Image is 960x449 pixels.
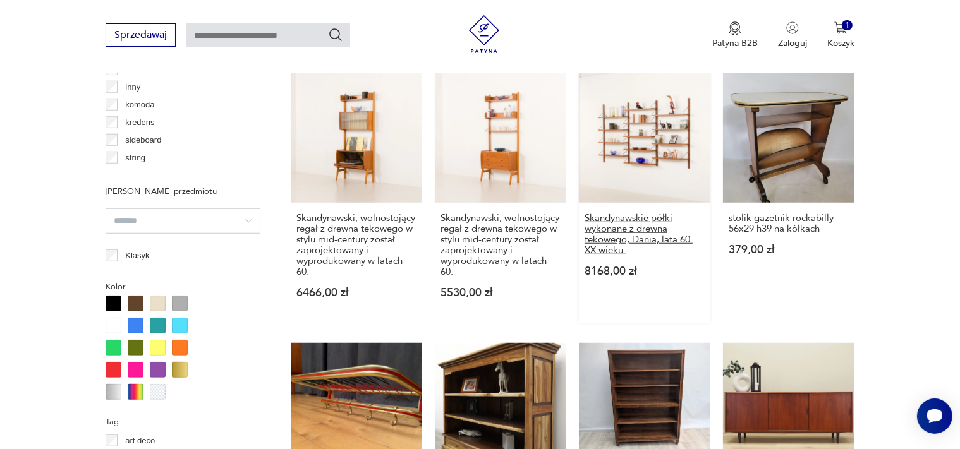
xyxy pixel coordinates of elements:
p: Patyna B2B [712,37,758,49]
p: string [125,151,145,165]
h3: stolik gazetnik rockabilly 56x29 h39 na kółkach [729,213,849,234]
img: Patyna - sklep z meblami i dekoracjami vintage [465,15,503,53]
p: [PERSON_NAME] przedmiotu [106,184,260,198]
div: 1 [842,20,853,31]
button: Szukaj [328,27,343,42]
p: Tag [106,415,260,429]
a: stolik gazetnik rockabilly 56x29 h39 na kółkachstolik gazetnik rockabilly 56x29 h39 na kółkach379... [723,71,854,323]
p: komoda [125,98,154,112]
h3: Skandynawskie półki wykonane z drewna tekowego, Dania, lata 60. XX wieku. [585,213,705,256]
p: Koszyk [827,37,854,49]
img: Ikona medalu [729,21,741,35]
p: 379,00 zł [729,244,849,255]
p: inny [125,80,140,94]
h3: Skandynawski, wolnostojący regał z drewna tekowego w stylu mid-century został zaprojektowany i wy... [296,213,416,277]
a: Skandynawski, wolnostojący regał z drewna tekowego w stylu mid-century został zaprojektowany i wy... [435,71,566,323]
p: Zaloguj [778,37,807,49]
p: art deco [125,434,155,448]
button: 1Koszyk [827,21,854,49]
iframe: Smartsupp widget button [917,398,952,434]
button: Sprzedawaj [106,23,176,47]
a: Sprzedawaj [106,32,176,40]
a: Skandynawski, wolnostojący regał z drewna tekowego w stylu mid-century został zaprojektowany i wy... [291,71,422,323]
p: witryna [125,169,151,183]
img: Ikonka użytkownika [786,21,799,34]
p: 8168,00 zł [585,266,705,277]
a: Skandynawskie półki wykonane z drewna tekowego, Dania, lata 60. XX wieku.Skandynawskie półki wyko... [579,71,710,323]
img: Ikona koszyka [834,21,847,34]
p: 5530,00 zł [441,287,561,298]
p: Kolor [106,280,260,294]
button: Patyna B2B [712,21,758,49]
p: sideboard [125,133,161,147]
p: 6466,00 zł [296,287,416,298]
a: Ikona medaluPatyna B2B [712,21,758,49]
h3: Skandynawski, wolnostojący regał z drewna tekowego w stylu mid-century został zaprojektowany i wy... [441,213,561,277]
p: Klasyk [125,249,149,263]
button: Zaloguj [778,21,807,49]
p: kredens [125,116,154,129]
